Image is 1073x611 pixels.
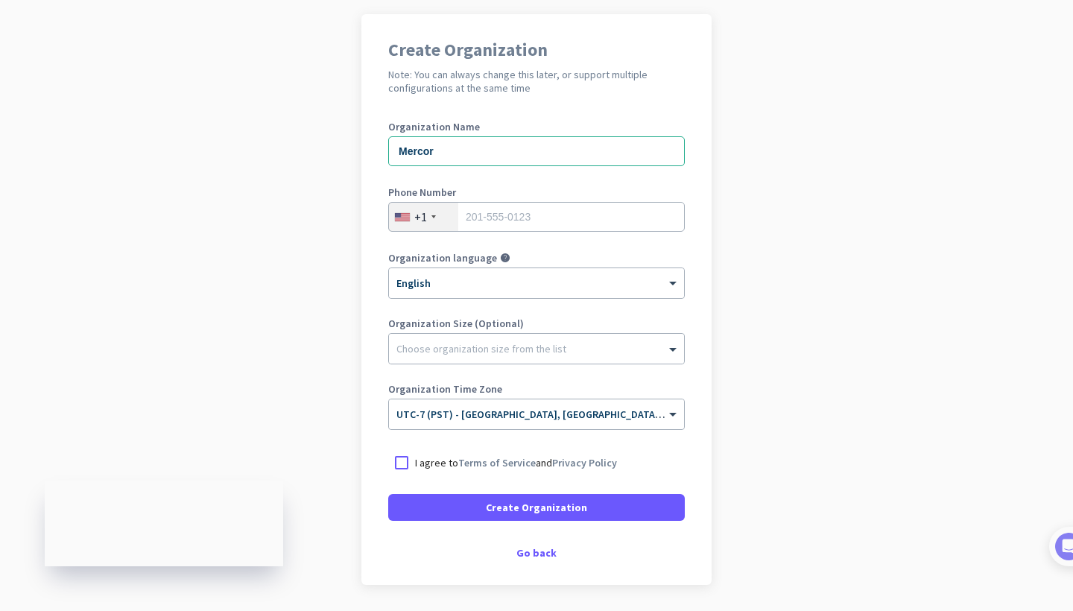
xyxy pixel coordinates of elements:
div: +1 [414,209,427,224]
label: Organization language [388,253,497,263]
a: Terms of Service [458,456,536,469]
button: Create Organization [388,494,685,521]
label: Organization Size (Optional) [388,318,685,329]
h1: Create Organization [388,41,685,59]
a: Privacy Policy [552,456,617,469]
i: help [500,253,510,263]
label: Organization Time Zone [388,384,685,394]
input: 201-555-0123 [388,202,685,232]
p: I agree to and [415,455,617,470]
div: Go back [388,548,685,558]
iframe: Insightful Status [45,481,283,566]
label: Organization Name [388,121,685,132]
h2: Note: You can always change this later, or support multiple configurations at the same time [388,68,685,95]
label: Phone Number [388,187,685,197]
span: Create Organization [486,500,587,515]
input: What is the name of your organization? [388,136,685,166]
